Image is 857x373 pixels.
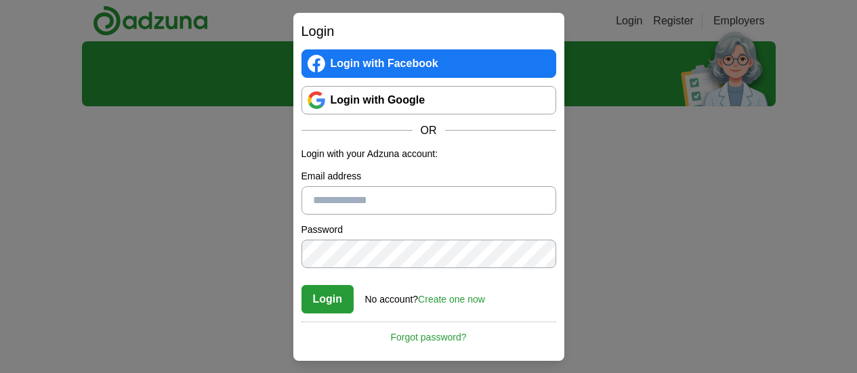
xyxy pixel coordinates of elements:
span: OR [413,123,445,139]
label: Password [301,223,556,237]
h2: Login [301,21,556,41]
a: Forgot password? [301,322,556,345]
label: Email address [301,169,556,183]
a: Login with Google [301,86,556,114]
a: Login with Facebook [301,49,556,78]
a: Create one now [418,294,485,305]
div: No account? [365,284,485,307]
p: Login with your Adzuna account: [301,147,556,161]
button: Login [301,285,354,313]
